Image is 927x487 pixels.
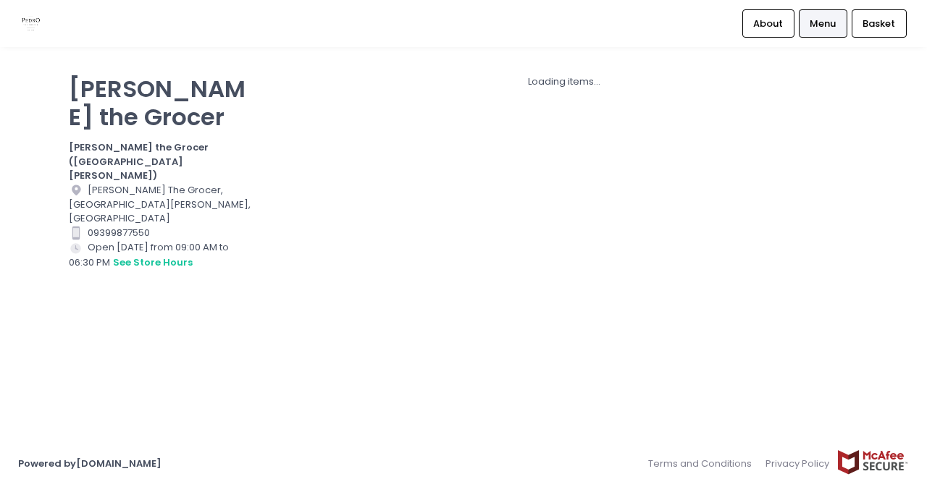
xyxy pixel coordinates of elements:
span: Basket [863,17,895,31]
a: Privacy Policy [759,449,837,478]
a: Menu [799,9,847,37]
div: [PERSON_NAME] The Grocer, [GEOGRAPHIC_DATA][PERSON_NAME], [GEOGRAPHIC_DATA] [69,183,253,226]
a: Terms and Conditions [648,449,759,478]
div: 09399877550 [69,226,253,240]
span: Menu [810,17,836,31]
div: Loading items... [271,75,858,89]
b: [PERSON_NAME] the Grocer ([GEOGRAPHIC_DATA][PERSON_NAME]) [69,140,209,182]
a: About [742,9,794,37]
span: About [753,17,783,31]
p: [PERSON_NAME] the Grocer [69,75,253,131]
img: logo [18,11,43,36]
div: Open [DATE] from 09:00 AM to 06:30 PM [69,240,253,271]
a: Powered by[DOMAIN_NAME] [18,457,162,470]
button: see store hours [112,255,193,271]
img: mcafee-secure [836,449,909,475]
